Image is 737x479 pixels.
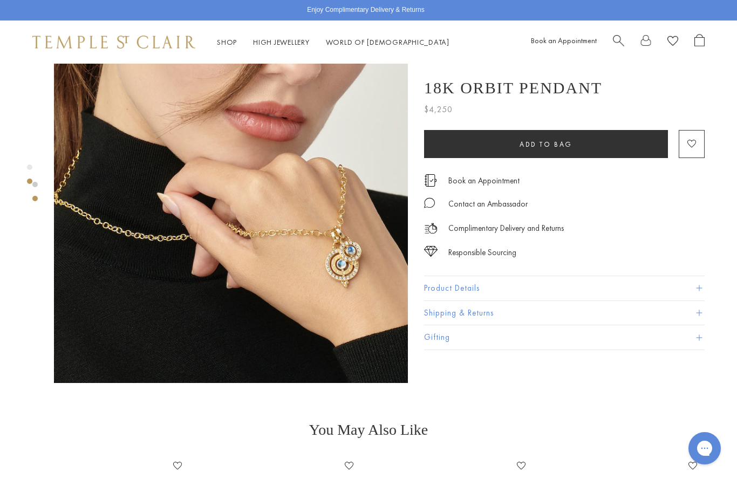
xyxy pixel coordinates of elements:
[667,34,678,51] a: View Wishlist
[448,197,528,211] div: Contact an Ambassador
[253,37,310,47] a: High JewelleryHigh Jewellery
[307,5,424,16] p: Enjoy Complimentary Delivery & Returns
[424,276,705,300] button: Product Details
[531,36,597,45] a: Book an Appointment
[217,37,237,47] a: ShopShop
[424,79,602,97] h1: 18K Orbit Pendant
[43,421,694,439] h3: You May Also Like
[54,30,408,383] img: 18K Orbit Pendant
[424,197,435,208] img: MessageIcon-01_2.svg
[448,222,564,235] p: Complimentary Delivery and Returns
[424,102,453,117] span: $4,250
[694,34,705,51] a: Open Shopping Bag
[424,301,705,325] button: Shipping & Returns
[27,162,32,193] div: Product gallery navigation
[326,37,449,47] a: World of [DEMOGRAPHIC_DATA]World of [DEMOGRAPHIC_DATA]
[520,140,572,149] span: Add to bag
[217,36,449,49] nav: Main navigation
[424,130,668,158] button: Add to bag
[448,175,520,187] a: Book an Appointment
[424,325,705,350] button: Gifting
[424,222,438,235] img: icon_delivery.svg
[613,34,624,51] a: Search
[424,174,437,187] img: icon_appointment.svg
[683,428,726,468] iframe: Gorgias live chat messenger
[448,246,516,259] div: Responsible Sourcing
[32,36,195,49] img: Temple St. Clair
[424,246,438,257] img: icon_sourcing.svg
